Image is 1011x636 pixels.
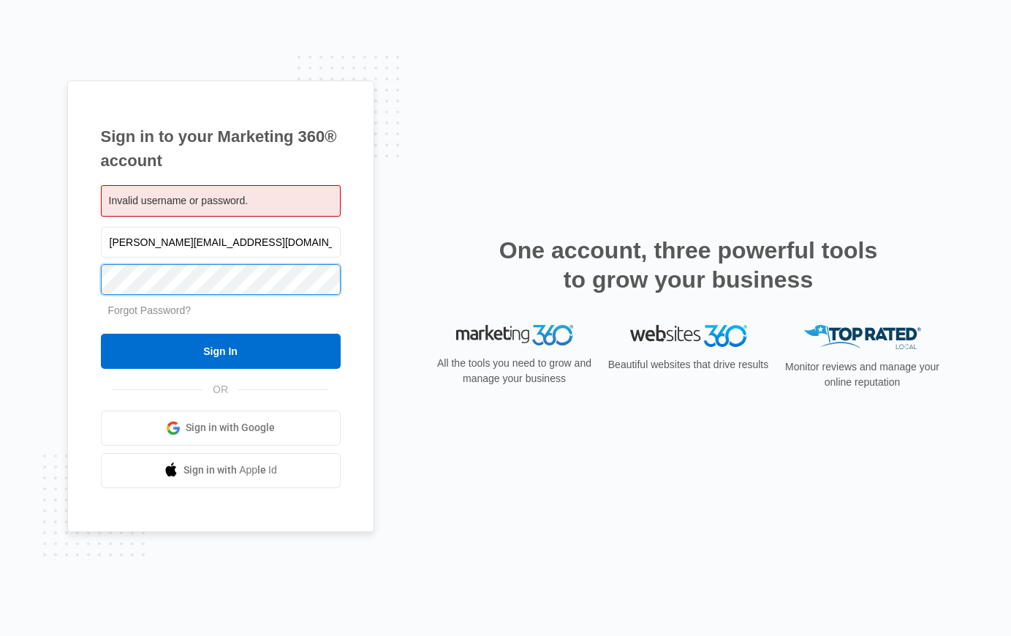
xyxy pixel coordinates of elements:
[109,195,249,206] span: Invalid username or password.
[101,124,341,173] h1: Sign in to your Marketing 360® account
[781,359,944,390] p: Monitor reviews and manage your online reputation
[804,325,921,349] img: Top Rated Local
[101,227,341,258] input: Email
[607,357,770,373] p: Beautiful websites that drive results
[433,356,597,386] p: All the tools you need to grow and manage your business
[101,411,341,446] a: Sign in with Google
[630,325,747,346] img: Websites 360
[101,334,341,369] input: Sign In
[101,453,341,488] a: Sign in with Apple Id
[495,236,882,294] h2: One account, three powerful tools to grow your business
[456,325,573,345] img: Marketing 360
